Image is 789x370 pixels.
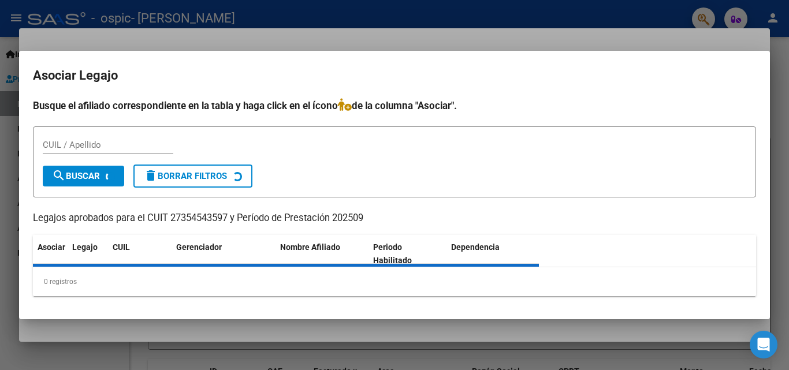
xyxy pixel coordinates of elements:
span: Gerenciador [176,242,222,252]
span: Nombre Afiliado [280,242,340,252]
span: Dependencia [451,242,500,252]
datatable-header-cell: Gerenciador [172,235,276,273]
datatable-header-cell: Dependencia [446,235,539,273]
button: Borrar Filtros [133,165,252,188]
h4: Busque el afiliado correspondiente en la tabla y haga click en el ícono de la columna "Asociar". [33,98,756,113]
span: Legajo [72,242,98,252]
datatable-header-cell: CUIL [108,235,172,273]
mat-icon: search [52,169,66,182]
span: Borrar Filtros [144,171,227,181]
span: CUIL [113,242,130,252]
div: Open Intercom Messenger [750,331,777,358]
p: Legajos aprobados para el CUIT 27354543597 y Período de Prestación 202509 [33,211,756,226]
div: 0 registros [33,267,756,296]
span: Asociar [38,242,65,252]
datatable-header-cell: Legajo [68,235,108,273]
button: Buscar [43,166,124,186]
datatable-header-cell: Nombre Afiliado [276,235,369,273]
mat-icon: delete [144,169,158,182]
span: Periodo Habilitado [373,242,412,265]
h2: Asociar Legajo [33,65,756,87]
datatable-header-cell: Asociar [33,235,68,273]
span: Buscar [52,171,100,181]
datatable-header-cell: Periodo Habilitado [369,235,446,273]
